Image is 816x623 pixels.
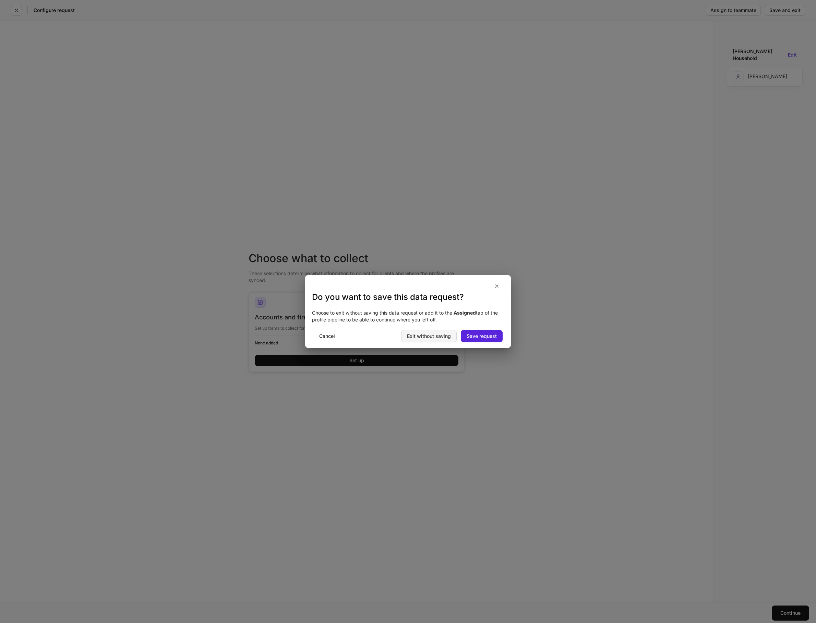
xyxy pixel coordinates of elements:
[467,334,497,339] div: Save request
[319,334,335,339] div: Cancel
[313,330,341,342] button: Cancel
[401,330,457,342] button: Exit without saving
[461,330,503,342] button: Save request
[407,334,451,339] div: Exit without saving
[454,310,476,316] strong: Assigned
[312,292,504,303] h3: Do you want to save this data request?
[305,303,511,330] div: Choose to exit without saving this data request or add it to the tab of the profile pipeline to b...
